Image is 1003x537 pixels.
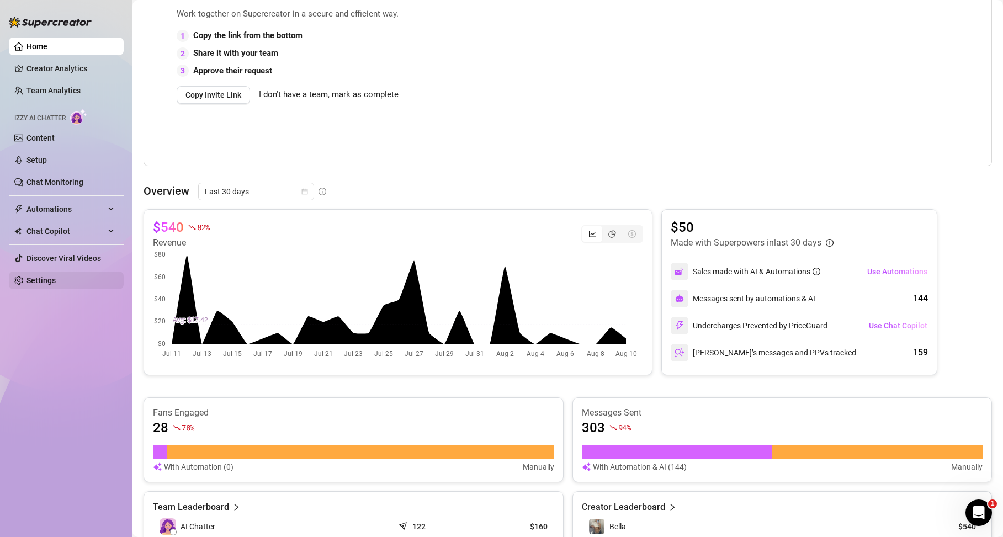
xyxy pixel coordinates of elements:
[757,8,978,149] iframe: Adding Team Members
[668,501,676,514] span: right
[188,224,196,231] span: fall
[70,109,87,125] img: AI Chatter
[144,183,189,199] article: Overview
[581,225,643,243] div: segmented control
[232,501,240,514] span: right
[185,91,241,99] span: Copy Invite Link
[14,113,66,124] span: Izzy AI Chatter
[173,424,181,432] span: fall
[153,419,168,437] article: 28
[618,422,631,433] span: 94 %
[35,397,111,408] b: Super Mass! 🌟
[675,294,684,303] img: svg%3e
[26,222,105,240] span: Chat Copilot
[675,348,684,358] img: svg%3e
[399,519,410,530] span: send
[35,396,344,410] div: 💰
[197,222,210,232] span: 82 %
[412,521,426,532] article: 122
[951,461,983,473] article: Manually
[153,461,162,473] img: svg%3e
[14,205,23,214] span: thunderbolt
[582,501,665,514] article: Creator Leaderboard
[14,227,22,235] img: Chat Copilot
[193,66,272,76] strong: Approve their request
[153,407,554,419] article: Fans Engaged
[177,8,730,21] span: Work together on Supercreator in a secure and efficient way.
[671,317,827,334] div: Undercharges Prevented by PriceGuard
[9,17,92,28] img: logo-BBDzfeDw.svg
[164,461,233,473] article: With Automation (0)
[813,268,820,275] span: info-circle
[177,86,250,104] button: Copy Invite Link
[205,183,307,200] span: Last 30 days
[181,520,215,533] span: AI Chatter
[671,344,856,361] div: [PERSON_NAME]’s messages and PPVs tracked
[177,30,189,42] div: 1
[153,501,229,514] article: Team Leaderboard
[160,518,176,535] img: izzy-ai-chatter-avatar-DDCN_rTZ.svg
[26,276,56,285] a: Settings
[480,521,547,532] article: $160
[609,424,617,432] span: fall
[55,332,92,342] span: Shared by
[582,407,983,419] article: Messages Sent
[609,522,626,531] span: Bella
[826,239,834,247] span: info-circle
[35,353,344,366] div: Hi [PERSON_NAME],
[26,134,55,142] a: Content
[869,321,927,330] span: Use Chat Copilot
[319,188,326,195] span: info-circle
[176,6,207,24] h1: News
[671,290,815,307] div: Messages sent by automations & AI
[926,521,976,532] article: $540
[26,156,47,164] a: Setup
[153,219,184,236] article: $540
[7,4,28,25] button: go back
[608,230,616,238] span: pie-chart
[671,219,834,236] article: $50
[675,321,684,331] img: svg%3e
[35,329,49,342] img: Profile image for Ella
[867,267,927,276] span: Use Automations
[352,4,373,25] button: Collapse window
[582,419,605,437] article: 303
[589,519,604,534] img: Bella
[588,230,596,238] span: line-chart
[988,499,997,508] span: 1
[26,42,47,51] a: Home
[671,236,821,249] article: Made with Superpowers in last 30 days
[26,86,81,95] a: Team Analytics
[35,419,344,459] div: We heard your feedback and added Super Mass to the Desktop app! Many of you asked for this featur...
[193,30,303,40] strong: Copy the link from the bottom
[156,332,160,342] span: •
[35,376,344,388] h2: New Stuff! 📦
[177,65,189,77] div: 3
[965,499,992,526] iframe: Intercom live chat
[93,332,153,342] span: [PERSON_NAME]
[593,461,687,473] article: With Automation & AI (144)
[693,265,820,278] div: Sales made with AI & Automations
[193,48,278,58] strong: Share it with your team
[259,88,399,102] span: I don't have a team, mark as complete
[26,60,115,77] a: Creator Analytics
[26,254,101,263] a: Discover Viral Videos
[35,255,101,267] div: Feature update
[182,422,194,433] span: 78 %
[628,230,636,238] span: dollar-circle
[301,188,308,195] span: calendar
[582,461,591,473] img: svg%3e
[26,200,105,218] span: Automations
[523,461,554,473] article: Manually
[26,178,83,187] a: Chat Monitoring
[177,47,189,60] div: 2
[868,317,928,334] button: Use Chat Copilot
[163,332,187,340] span: [DATE]
[153,236,210,249] article: Revenue
[35,469,102,480] b: Dark Mode 🌗
[675,267,684,277] img: svg%3e
[913,346,928,359] div: 159
[913,292,928,305] div: 144
[867,263,928,280] button: Use Automations
[35,267,344,318] h1: Super Mass, Dark Mode, Message Library & Bump Improvements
